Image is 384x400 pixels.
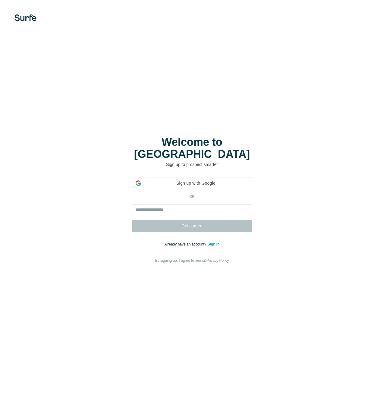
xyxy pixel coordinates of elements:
[132,177,252,189] div: Sign up with Google
[206,258,229,263] a: Privacy Policy
[165,242,208,246] span: Already have an account?
[14,14,36,21] img: Surfe's logo
[143,180,248,186] span: Sign up with Google
[207,242,219,246] a: Sign in
[182,194,202,199] p: or
[132,136,252,160] h1: Welcome to [GEOGRAPHIC_DATA]
[132,161,252,167] p: Sign up to prospect smarter
[155,258,229,263] span: By signing up, I agree to &
[194,258,204,263] a: Terms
